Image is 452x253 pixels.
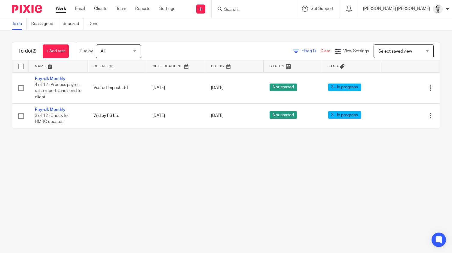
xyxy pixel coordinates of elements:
[211,114,224,118] span: [DATE]
[12,18,27,30] a: To do
[63,18,84,30] a: Snoozed
[343,49,369,53] span: View Settings
[320,49,330,53] a: Clear
[363,6,430,12] p: [PERSON_NAME] [PERSON_NAME]
[328,65,338,68] span: Tags
[35,77,66,81] a: Payroll: Monthly
[146,103,205,128] td: [DATE]
[301,49,320,53] span: Filter
[80,48,93,54] p: Due by
[328,111,361,119] span: 3 - In progress
[56,6,66,12] a: Work
[146,72,205,103] td: [DATE]
[270,111,297,119] span: Not started
[88,18,103,30] a: Done
[75,6,85,12] a: Email
[43,44,69,58] a: + Add task
[378,49,412,53] span: Select saved view
[101,49,105,53] span: All
[116,6,126,12] a: Team
[159,6,175,12] a: Settings
[310,7,334,11] span: Get Support
[211,86,224,90] span: [DATE]
[224,7,278,13] input: Search
[135,6,150,12] a: Reports
[35,108,66,112] a: Payroll: Monthly
[433,4,443,14] img: Mass_2025.jpg
[94,6,107,12] a: Clients
[270,84,297,91] span: Not started
[18,48,37,54] h1: To do
[87,72,146,103] td: Vested Impact Ltd
[311,49,316,53] span: (1)
[328,84,361,91] span: 3 - In progress
[35,83,81,99] span: 4 of 12 · Process payroll, raise reports and send to client
[31,18,58,30] a: Reassigned
[12,5,42,13] img: Pixie
[87,103,146,128] td: Widley FS Ltd
[31,49,37,53] span: (2)
[35,114,69,124] span: 3 of 12 · Check for HMRC updates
